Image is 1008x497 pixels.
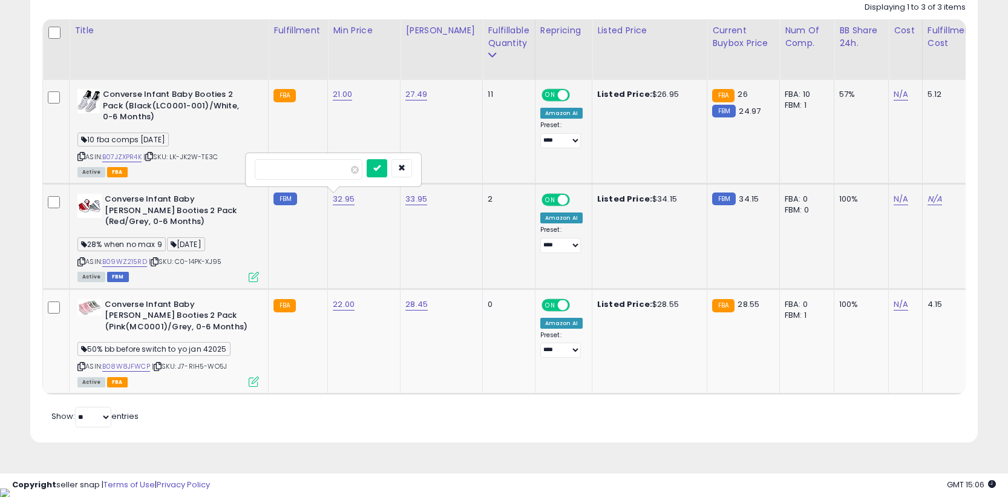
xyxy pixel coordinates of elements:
a: B07JZXPR4K [102,152,142,162]
b: Listed Price: [597,298,652,310]
div: FBM: 0 [785,205,825,216]
div: Num of Comp. [785,24,829,50]
div: Amazon AI [540,108,583,119]
div: Amazon AI [540,212,583,223]
span: 50% bb before switch to yo jan 42025 [77,342,231,356]
div: $34.15 [597,194,698,205]
div: 4.15 [928,299,970,310]
a: N/A [894,193,908,205]
div: $28.55 [597,299,698,310]
a: Privacy Policy [157,479,210,490]
div: Fulfillable Quantity [488,24,529,50]
span: ON [543,195,558,205]
div: Preset: [540,226,583,253]
small: FBA [712,299,735,312]
a: N/A [928,193,942,205]
img: 418FxTDCJ4L._SL40_.jpg [77,299,102,315]
span: OFF [568,195,587,205]
div: Min Price [333,24,395,37]
a: B09WZ215RD [102,257,147,267]
div: FBA: 0 [785,194,825,205]
div: BB Share 24h. [839,24,883,50]
div: ASIN: [77,299,259,386]
small: FBM [273,193,297,205]
a: 21.00 [333,88,352,100]
div: ASIN: [77,194,259,280]
a: N/A [894,298,908,311]
div: Amazon AI [540,318,583,329]
span: 34.15 [739,193,759,205]
span: All listings currently available for purchase on Amazon [77,272,105,282]
div: seller snap | | [12,479,210,491]
a: 28.45 [405,298,428,311]
b: Converse Infant Baby [PERSON_NAME] Booties 2 Pack (Pink(MC0001)/Grey, 0-6 Months) [105,299,252,336]
div: 57% [839,89,879,100]
div: FBM: 1 [785,310,825,321]
small: FBA [712,89,735,102]
div: $26.95 [597,89,698,100]
div: Preset: [540,331,583,358]
a: Terms of Use [103,479,155,490]
span: FBA [107,377,128,387]
div: Repricing [540,24,587,37]
div: Displaying 1 to 3 of 3 items [865,2,966,13]
a: 22.00 [333,298,355,311]
small: FBM [712,193,736,205]
span: 28% when no max 9 [77,237,166,251]
div: 0 [488,299,525,310]
div: Listed Price [597,24,702,37]
b: Listed Price: [597,88,652,100]
span: [DATE] [167,237,205,251]
span: ON [543,300,558,310]
div: Title [74,24,263,37]
div: [PERSON_NAME] [405,24,477,37]
span: | SKU: C0-14PK-XJ95 [149,257,221,266]
strong: Copyright [12,479,56,490]
div: Fulfillment [273,24,322,37]
div: Preset: [540,121,583,148]
div: FBA: 10 [785,89,825,100]
div: FBM: 1 [785,100,825,111]
span: 2025-09-15 15:06 GMT [947,479,996,490]
a: 32.95 [333,193,355,205]
span: OFF [568,300,587,310]
span: | SKU: J7-RIH5-WO5J [152,361,227,371]
a: 27.49 [405,88,427,100]
div: 100% [839,194,879,205]
span: Show: entries [51,410,139,422]
a: B08W8JFWCP [102,361,150,372]
div: Fulfillment Cost [928,24,974,50]
span: 24.97 [739,105,761,117]
span: 10 fba comps [DATE] [77,133,169,146]
span: 28.55 [738,298,759,310]
span: FBM [107,272,129,282]
div: FBA: 0 [785,299,825,310]
img: 41fAbpwaVgL._SL40_.jpg [77,194,102,218]
span: OFF [568,90,587,100]
small: FBM [712,105,736,117]
span: FBA [107,167,128,177]
img: 41j0lqctj6L._SL40_.jpg [77,89,100,113]
small: FBA [273,299,296,312]
b: Listed Price: [597,193,652,205]
div: Current Buybox Price [712,24,774,50]
small: FBA [273,89,296,102]
div: Cost [894,24,917,37]
span: | SKU: LK-JK2W-TE3C [143,152,218,162]
div: 11 [488,89,525,100]
a: N/A [894,88,908,100]
span: All listings currently available for purchase on Amazon [77,377,105,387]
span: 26 [738,88,747,100]
span: All listings currently available for purchase on Amazon [77,167,105,177]
span: ON [543,90,558,100]
div: ASIN: [77,89,259,176]
div: 2 [488,194,525,205]
div: 5.12 [928,89,970,100]
div: 100% [839,299,879,310]
a: 33.95 [405,193,427,205]
b: Converse Infant Baby Booties 2 Pack (Black(LC0001-001)/White, 0-6 Months) [103,89,250,126]
b: Converse Infant Baby [PERSON_NAME] Booties 2 Pack (Red/Grey, 0-6 Months) [105,194,252,231]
